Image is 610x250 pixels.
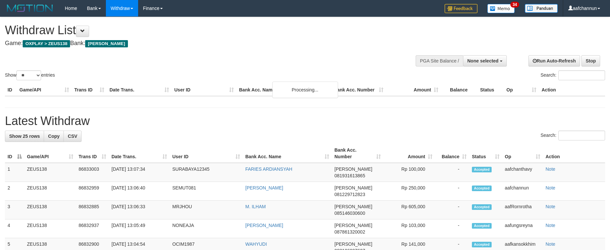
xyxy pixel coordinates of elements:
td: [DATE] 13:07:34 [109,163,170,182]
a: WAHYUDI [245,241,267,247]
th: Amount: activate to sort column ascending [383,144,435,163]
th: User ID: activate to sort column ascending [170,144,243,163]
td: - [435,201,469,219]
img: MOTION_logo.png [5,3,55,13]
td: 4 [5,219,24,238]
select: Showentries [16,70,41,80]
img: panduan.png [525,4,558,13]
th: Status: activate to sort column ascending [469,144,502,163]
th: Balance: activate to sort column ascending [435,144,469,163]
td: - [435,163,469,182]
span: [PERSON_NAME] [334,204,372,209]
span: [PERSON_NAME] [334,185,372,190]
span: [PERSON_NAME] [334,241,372,247]
span: Copy 081931613865 to clipboard [334,173,365,178]
a: Stop [581,55,600,66]
span: None selected [467,58,499,63]
span: Show 25 rows [9,134,40,139]
th: Bank Acc. Number: activate to sort column ascending [332,144,383,163]
th: Trans ID: activate to sort column ascending [76,144,109,163]
td: 3 [5,201,24,219]
span: Accepted [472,204,492,210]
th: Game/API [17,84,72,96]
span: [PERSON_NAME] [334,166,372,172]
th: Op [504,84,539,96]
th: Amount [386,84,441,96]
td: Rp 250,000 [383,182,435,201]
h1: Withdraw List [5,24,400,37]
a: Note [546,185,555,190]
th: Op: activate to sort column ascending [502,144,543,163]
a: Note [546,166,555,172]
div: Processing... [272,82,338,98]
span: [PERSON_NAME] [334,223,372,228]
a: Run Auto-Refresh [528,55,580,66]
img: Button%20Memo.svg [487,4,515,13]
div: PGA Site Balance / [416,55,463,66]
th: Action [539,84,605,96]
th: Status [477,84,504,96]
td: ZEUS138 [24,201,76,219]
td: - [435,182,469,201]
span: [PERSON_NAME] [85,40,128,47]
span: Accepted [472,167,492,172]
a: Note [546,223,555,228]
td: 86832885 [76,201,109,219]
input: Search: [558,131,605,140]
td: ZEUS138 [24,182,76,201]
a: CSV [63,131,82,142]
td: 86833003 [76,163,109,182]
span: Copy 081229712823 to clipboard [334,192,365,197]
a: Note [546,241,555,247]
button: None selected [463,55,507,66]
img: Feedback.jpg [445,4,477,13]
td: aafchanthavy [502,163,543,182]
span: Copy 085146030600 to clipboard [334,211,365,216]
span: Accepted [472,223,492,229]
input: Search: [558,70,605,80]
th: Bank Acc. Number [331,84,386,96]
th: Balance [441,84,477,96]
td: SEMUT081 [170,182,243,201]
h4: Game: Bank: [5,40,400,47]
h1: Latest Withdraw [5,114,605,128]
td: 86832937 [76,219,109,238]
td: ZEUS138 [24,163,76,182]
th: Bank Acc. Name: activate to sort column ascending [243,144,332,163]
th: ID: activate to sort column descending [5,144,24,163]
td: NONEAJA [170,219,243,238]
td: [DATE] 13:06:40 [109,182,170,201]
th: Date Trans.: activate to sort column ascending [109,144,170,163]
a: M. ILHAM [245,204,266,209]
span: OXPLAY > ZEUS138 [23,40,70,47]
td: [DATE] 13:05:49 [109,219,170,238]
th: Date Trans. [107,84,172,96]
td: Rp 605,000 [383,201,435,219]
a: FARIES ARDIANSYAH [245,166,292,172]
a: Copy [44,131,64,142]
label: Search: [541,131,605,140]
td: - [435,219,469,238]
td: Rp 100,000 [383,163,435,182]
label: Show entries [5,70,55,80]
td: 1 [5,163,24,182]
a: Show 25 rows [5,131,44,142]
span: Accepted [472,186,492,191]
span: Accepted [472,242,492,247]
td: 2 [5,182,24,201]
td: aafRornrotha [502,201,543,219]
th: User ID [172,84,236,96]
a: [PERSON_NAME] [245,185,283,190]
th: Action [543,144,605,163]
span: Copy 087861320002 to clipboard [334,229,365,235]
a: [PERSON_NAME] [245,223,283,228]
td: MRJHOU [170,201,243,219]
th: Game/API: activate to sort column ascending [24,144,76,163]
td: SURABAYA12345 [170,163,243,182]
td: 86832959 [76,182,109,201]
span: CSV [68,134,77,139]
td: aafungsreyna [502,219,543,238]
label: Search: [541,70,605,80]
span: Copy [48,134,60,139]
td: Rp 103,000 [383,219,435,238]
